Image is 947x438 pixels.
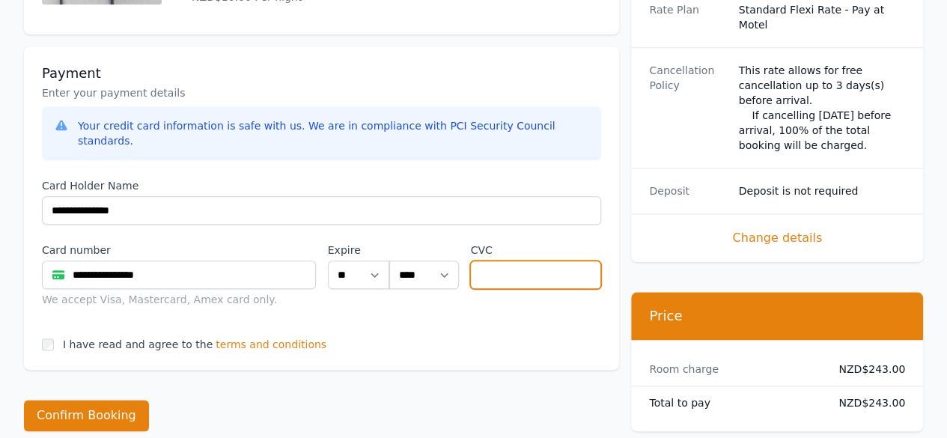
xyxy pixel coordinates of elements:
dd: NZD$243.00 [828,362,905,377]
dd: Deposit is not required [739,183,905,198]
div: We accept Visa, Mastercard, Amex card only. [42,292,316,307]
div: This rate allows for free cancellation up to 3 days(s) before arrival. If cancelling [DATE] befor... [739,63,905,153]
button: Confirm Booking [24,400,149,431]
label: Expire [328,243,389,258]
label: I have read and agree to the [63,338,213,350]
label: CVC [470,243,601,258]
p: Enter your payment details [42,85,601,100]
dt: Deposit [649,183,726,198]
label: . [389,243,459,258]
h3: Payment [42,64,601,82]
span: terms and conditions [216,337,326,352]
h3: Price [649,307,905,325]
dd: Standard Flexi Rate - Pay at Motel [739,2,905,32]
div: Your credit card information is safe with us. We are in compliance with PCI Security Council stan... [78,118,589,148]
label: Card Holder Name [42,178,601,193]
span: Change details [649,229,905,247]
dd: NZD$243.00 [828,395,905,410]
dt: Total to pay [649,395,815,410]
dt: Rate Plan [649,2,726,32]
label: Card number [42,243,316,258]
dt: Room charge [649,362,815,377]
dt: Cancellation Policy [649,63,726,153]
